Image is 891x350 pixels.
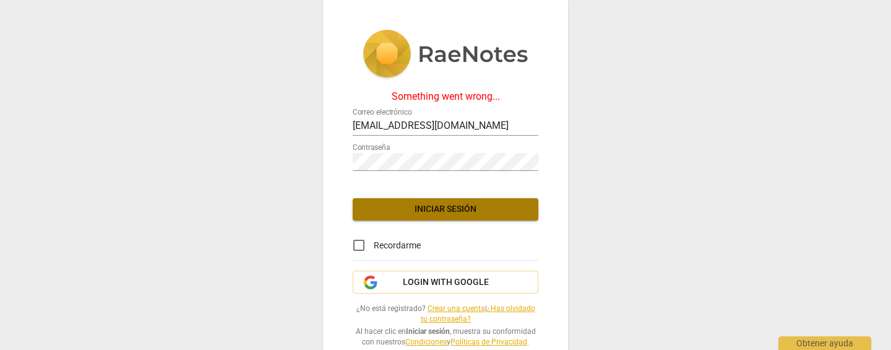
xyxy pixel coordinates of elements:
a: Políticas de Privacidad [450,338,527,346]
span: Login with Google [403,276,489,289]
span: ¿No está registrado? | [353,304,538,324]
div: Obtener ayuda [778,336,871,350]
b: Iniciar sesión [406,327,450,336]
img: 5ac2273c67554f335776073100b6d88f.svg [363,30,528,81]
a: Condiciones [405,338,447,346]
button: Login with Google [353,271,538,294]
button: Iniciar sesión [353,198,538,221]
span: Al hacer clic en , muestra su conformidad con nuestros y . [353,326,538,347]
label: Correo electrónico [353,108,411,116]
span: Iniciar sesión [363,203,528,216]
span: Recordarme [374,239,421,252]
label: Contraseña [353,144,390,151]
a: Crear una cuenta [428,304,485,313]
a: ¿Has olvidado tu contraseña? [421,304,535,323]
div: Something went wrong... [353,91,538,102]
